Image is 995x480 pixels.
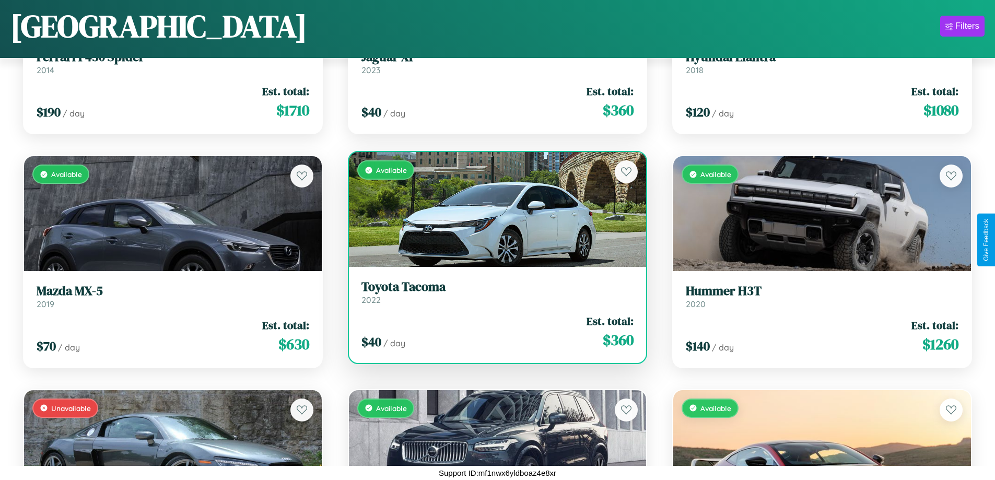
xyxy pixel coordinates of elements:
a: Jaguar XF2023 [361,50,634,75]
span: Unavailable [51,404,91,413]
span: $ 40 [361,103,381,121]
span: Est. total: [262,318,309,333]
span: $ 1260 [922,334,958,355]
span: / day [383,338,405,348]
p: Support ID: mf1nwx6yldboaz4e8xr [439,466,556,480]
span: Available [51,170,82,179]
span: 2023 [361,65,380,75]
span: Available [700,404,731,413]
span: $ 1080 [923,100,958,121]
span: / day [712,342,734,353]
a: Hyundai Elantra2018 [686,50,958,75]
h3: Mazda MX-5 [37,284,309,299]
span: 2022 [361,295,381,305]
span: Available [700,170,731,179]
a: Mazda MX-52019 [37,284,309,309]
span: 2020 [686,299,706,309]
span: $ 360 [603,100,634,121]
span: Est. total: [262,84,309,99]
span: Est. total: [587,313,634,329]
span: $ 70 [37,337,56,355]
h3: Toyota Tacoma [361,279,634,295]
div: Filters [955,21,979,31]
h1: [GEOGRAPHIC_DATA] [10,5,307,48]
span: $ 360 [603,330,634,350]
button: Filters [940,16,985,37]
span: $ 120 [686,103,710,121]
span: $ 190 [37,103,61,121]
span: $ 630 [278,334,309,355]
span: / day [63,108,85,119]
span: $ 40 [361,333,381,350]
span: 2014 [37,65,54,75]
span: / day [383,108,405,119]
span: / day [58,342,80,353]
span: Est. total: [587,84,634,99]
span: $ 1710 [276,100,309,121]
span: Available [376,404,407,413]
a: Toyota Tacoma2022 [361,279,634,305]
span: Est. total: [911,318,958,333]
div: Give Feedback [982,219,990,261]
h3: Hummer H3T [686,284,958,299]
span: 2019 [37,299,54,309]
span: $ 140 [686,337,710,355]
a: Hummer H3T2020 [686,284,958,309]
span: / day [712,108,734,119]
a: Ferrari F430 Spider2014 [37,50,309,75]
span: Available [376,166,407,174]
span: 2018 [686,65,704,75]
span: Est. total: [911,84,958,99]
